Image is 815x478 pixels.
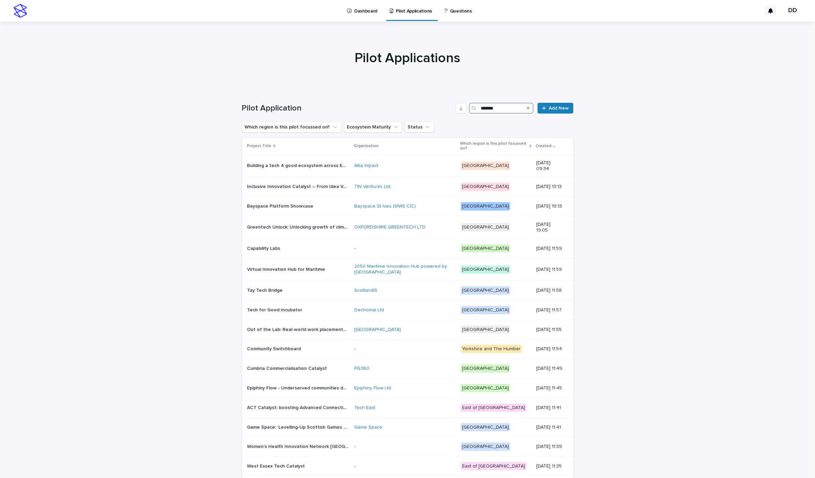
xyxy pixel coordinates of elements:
h1: Pilot Applications [242,50,573,66]
a: Game Space [354,425,382,430]
tr: Inclusive Innovation Catalyst – From Idea Validation to Investment - Ready GrowthInclusive Innova... [242,177,573,197]
p: - [354,346,455,352]
p: [DATE] 11:45 [536,385,562,391]
a: TIN Ventures Ltd [354,184,390,190]
tr: Tech for Good IncubatorTech for Good Incubator Dechomai Ltd [GEOGRAPHIC_DATA][DATE] 11:57 [242,300,573,320]
p: Project Title [247,142,272,150]
p: Tech for Good Incubator [247,306,304,313]
p: [DATE] 11:55 [536,327,562,333]
div: [GEOGRAPHIC_DATA] [461,306,510,314]
div: [GEOGRAPHIC_DATA] [461,286,510,295]
p: [DATE] 11:59 [536,267,562,272]
p: West Essex Tech Catalyst [247,462,307,469]
p: [DATE] 19:05 [536,222,562,233]
h1: Pilot Application [242,103,453,113]
p: ACT Catalyst: boosting Advanced Connectivity Technologies in the East of England [247,404,350,411]
a: FIS360 [354,366,369,372]
tr: ACT Catalyst: boosting Advanced Connectivity Technologies in the [GEOGRAPHIC_DATA]ACT Catalyst: b... [242,398,573,417]
img: stacker-logo-s-only.png [14,4,27,18]
div: [GEOGRAPHIC_DATA] [461,423,510,432]
div: Yorkshire and The Humber [461,345,522,353]
p: Community Switchboard [247,345,302,352]
p: - [354,246,455,252]
p: [DATE] 09:34 [536,160,562,172]
tr: Out of the Lab: Real-world work placements for PGRs in biotechnology and [MEDICAL_DATA]Out of the... [242,320,573,339]
p: [DATE] 11:41 [536,425,562,430]
tr: Cumbria Commercialisation CatalystCumbria Commercialisation Catalyst FIS360 [GEOGRAPHIC_DATA][DAT... [242,359,573,379]
div: [GEOGRAPHIC_DATA] [461,244,510,253]
a: OXFORDSHIRE GREENTECH LTD [354,224,426,230]
p: [DATE] 11:57 [536,307,562,313]
a: Bayspace St Ives (SIWS CIC) [354,204,416,209]
p: Epiphiny Flow - Underserved communities deal flow platform [247,384,350,391]
tr: Tay Tech BridgeTay Tech Bridge ScotlandIS [GEOGRAPHIC_DATA][DATE] 11:58 [242,281,573,300]
span: Add New [549,106,569,111]
div: [GEOGRAPHIC_DATA] [461,202,510,211]
p: [DATE] 11:54 [536,346,562,352]
p: [DATE] 11:49 [536,366,562,372]
a: [GEOGRAPHIC_DATA] [354,327,401,333]
div: [GEOGRAPHIC_DATA] [461,265,510,274]
div: [GEOGRAPHIC_DATA] [461,183,510,191]
tr: Building a tech 4 good ecosystem across EMCCABuilding a tech 4 good ecosystem across EMCCA Allia ... [242,154,573,177]
div: [GEOGRAPHIC_DATA] [461,162,510,170]
p: Bayspace Platform Showcase [247,202,315,209]
tr: Bayspace Platform ShowcaseBayspace Platform Showcase Bayspace St Ives (SIWS CIC) [GEOGRAPHIC_DATA... [242,197,573,216]
div: East of [GEOGRAPHIC_DATA] [461,404,526,412]
p: Out of the Lab: Real-world work placements for PGRs in biotechnology and cancer [247,326,350,333]
p: - [354,463,455,469]
p: [DATE] 11:35 [536,463,562,469]
div: [GEOGRAPHIC_DATA] [461,364,510,373]
p: Women's Health Innovation Network [GEOGRAPHIC_DATA] [247,443,350,450]
tr: Epiphiny Flow - Underserved communities deal flow platformEpiphiny Flow - Underserved communities... [242,378,573,398]
a: Add New [538,103,573,114]
tr: Game Space: ‘Levelling-Up Scottish Games Startups for Global Success’Game Space: ‘Levelling-Up Sc... [242,417,573,437]
p: Virtual Innovation Hub for Maritime [247,265,327,272]
tr: West Essex Tech CatalystWest Essex Tech Catalyst -East of [GEOGRAPHIC_DATA][DATE] 11:35 [242,457,573,476]
a: ScotlandIS [354,288,377,293]
p: [DATE] 11:59 [536,246,562,252]
p: Organisation [354,142,379,150]
div: [GEOGRAPHIC_DATA] [461,384,510,392]
input: Search [469,103,534,114]
a: Allia Impact [354,163,378,169]
div: [GEOGRAPHIC_DATA] [461,223,510,232]
p: - [354,444,455,450]
a: 2050 Maritime Innovation Hub powered by [GEOGRAPHIC_DATA] [354,264,455,275]
div: DD [787,5,798,16]
div: [GEOGRAPHIC_DATA] [461,443,510,451]
tr: Community SwitchboardCommunity Switchboard -Yorkshire and The Humber[DATE] 11:54 [242,339,573,359]
p: Capability Labs [247,244,282,252]
p: Game Space: ‘Levelling-Up Scottish Games Startups for Global Success’ [247,423,350,430]
p: [DATE] 11:41 [536,405,562,411]
p: Which region is this pilot focussed on? [460,140,528,152]
tr: Capability LabsCapability Labs -[GEOGRAPHIC_DATA][DATE] 11:59 [242,239,573,258]
p: [DATE] 11:58 [536,288,562,293]
a: Tech East [354,405,375,411]
p: Inclusive Innovation Catalyst – From Idea Validation to Investment - Ready Growth [247,183,350,190]
tr: Virtual Innovation Hub for MaritimeVirtual Innovation Hub for Maritime 2050 Maritime Innovation H... [242,258,573,281]
button: Ecosystem Maturity [344,122,402,133]
p: [DATE] 13:13 [536,184,562,190]
button: Status [405,122,434,133]
a: Epiphiny Flow Ltd [354,385,391,391]
p: Created [536,142,551,150]
p: Tay Tech Bridge [247,286,284,293]
p: Building a tech 4 good ecosystem across EMCCA [247,162,350,169]
p: [DATE] 11:39 [536,444,562,450]
p: Greentech Unlock: Unlocking growth of climate tech innovation for Oxfordshire [247,223,350,230]
div: East of [GEOGRAPHIC_DATA] [461,462,526,471]
tr: Women's Health Innovation Network [GEOGRAPHIC_DATA]Women's Health Innovation Network [GEOGRAPHIC_... [242,437,573,457]
button: Which region is this pilot focussed on? [242,122,341,133]
tr: Greentech Unlock: Unlocking growth of climate tech innovation for [GEOGRAPHIC_DATA]Greentech Unlo... [242,216,573,239]
a: Dechomai Ltd [354,307,384,313]
p: Cumbria Commercialisation Catalyst [247,364,329,372]
p: [DATE] 19:13 [536,204,562,209]
div: [GEOGRAPHIC_DATA] [461,326,510,334]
